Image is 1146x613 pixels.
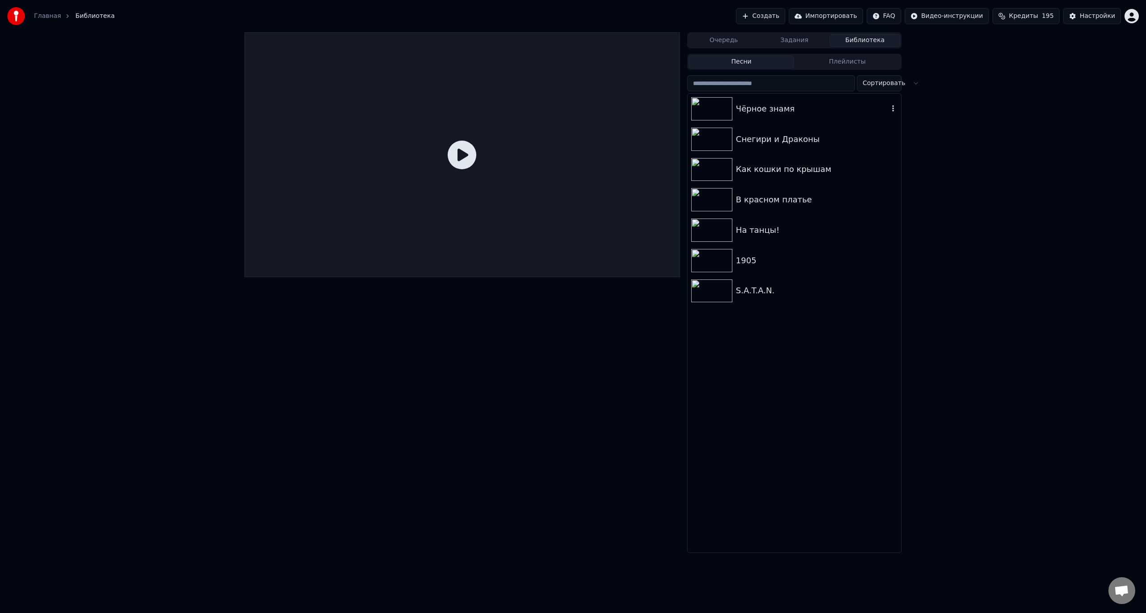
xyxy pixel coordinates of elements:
[992,8,1060,24] button: Кредиты195
[34,12,115,21] nav: breadcrumb
[1080,12,1115,21] div: Настройки
[867,8,901,24] button: FAQ
[688,34,759,47] button: Очередь
[34,12,61,21] a: Главная
[863,79,905,88] span: Сортировать
[736,8,785,24] button: Создать
[7,7,25,25] img: youka
[830,34,900,47] button: Библиотека
[736,284,898,297] div: S.A.T.A.N.
[736,133,898,146] div: Снегири и Драконы
[759,34,830,47] button: Задания
[736,224,898,236] div: На танцы!
[794,56,900,69] button: Плейлисты
[1042,12,1054,21] span: 195
[736,193,898,206] div: В красном платье
[789,8,863,24] button: Импортировать
[688,56,795,69] button: Песни
[905,8,989,24] button: Видео-инструкции
[1063,8,1121,24] button: Настройки
[736,254,898,267] div: 1905
[736,103,889,115] div: Чёрное знамя
[1009,12,1038,21] span: Кредиты
[1108,577,1135,604] div: Open chat
[75,12,115,21] span: Библиотека
[736,163,898,176] div: Как кошки по крышам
